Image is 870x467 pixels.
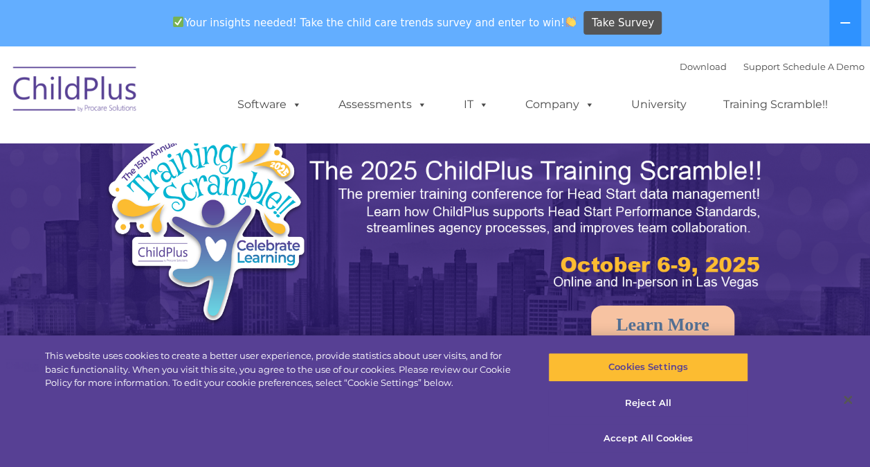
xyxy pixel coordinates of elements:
a: Download [680,61,727,72]
a: Take Survey [583,11,662,35]
button: Cookies Settings [548,353,748,382]
div: This website uses cookies to create a better user experience, provide statistics about user visit... [45,349,522,390]
a: University [617,91,700,118]
a: Company [511,91,608,118]
img: ✅ [173,17,183,27]
span: Your insights needed! Take the child care trends survey and enter to win! [167,9,582,36]
a: Support [743,61,780,72]
a: Schedule A Demo [783,61,864,72]
a: Assessments [325,91,441,118]
button: Accept All Cookies [548,424,748,453]
a: Learn More [591,306,734,344]
img: 👏 [565,17,576,27]
font: | [680,61,864,72]
span: Last name [192,91,235,102]
span: Phone number [192,148,251,159]
a: IT [450,91,502,118]
a: Software [224,91,316,118]
img: ChildPlus by Procare Solutions [6,57,145,126]
button: Close [833,385,863,415]
button: Reject All [548,389,748,418]
a: Training Scramble!! [709,91,842,118]
span: Take Survey [592,11,654,35]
